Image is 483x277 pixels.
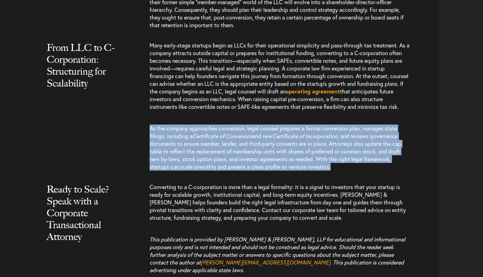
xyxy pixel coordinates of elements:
p: As the company approaches conversion, legal counsel prepares a formal conversion plan, manages st... [150,118,409,178]
p: Many early-stage startups begin as LLCs for their operational simplicity and pass-through tax tre... [150,42,409,118]
a: [PERSON_NAME][EMAIL_ADDRESS][DOMAIN_NAME] [201,259,330,266]
a: operating agreement [286,88,340,95]
i: Certificate of Incorporation [272,132,338,140]
h2: Ready to Scale? Speak with a Corporate Transactional Attorney [47,183,135,256]
i: Certificate of Conversion [193,132,252,140]
p: Converting to a C-corporation is more than a legal formality: it is a signal to investors that yo... [150,183,409,229]
h2: From LLC to C-Corporation: Structuring for Scalability [47,42,135,103]
span: . This publication is considered advertising under applicable state laws. [150,259,404,274]
span: This publication is provided by [PERSON_NAME] & [PERSON_NAME], LLP for educational and informatio... [150,235,405,266]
